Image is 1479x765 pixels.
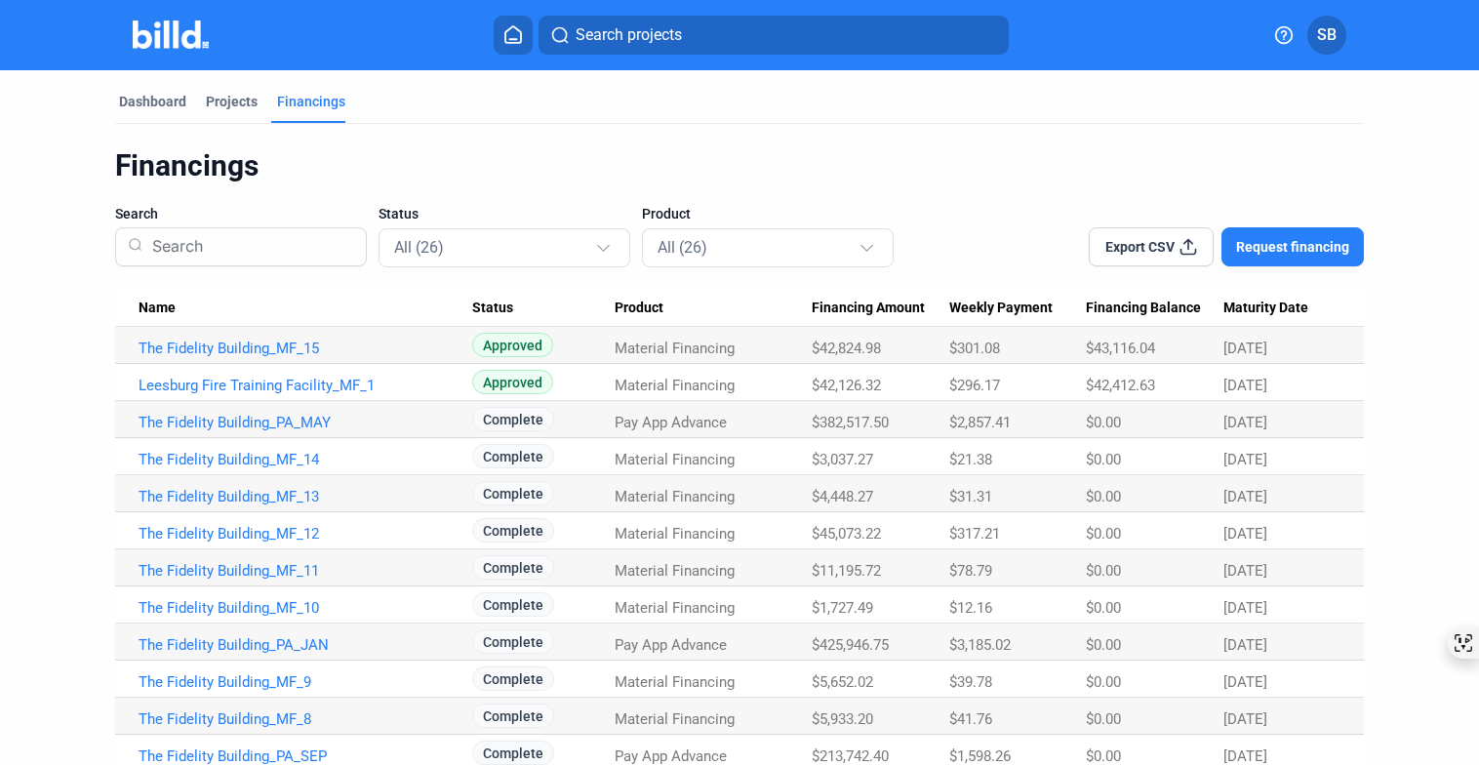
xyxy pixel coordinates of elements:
span: [DATE] [1223,710,1267,728]
span: [DATE] [1223,340,1267,357]
span: Material Financing [615,710,735,728]
span: $12.16 [949,599,992,617]
span: [DATE] [1223,747,1267,765]
span: Material Financing [615,377,735,394]
span: [DATE] [1223,525,1267,543]
span: $45,073.22 [812,525,881,543]
a: The Fidelity Building_MF_12 [139,525,472,543]
div: Financings [115,147,1364,184]
span: Pay App Advance [615,636,727,654]
span: [DATE] [1223,636,1267,654]
span: $301.08 [949,340,1000,357]
span: $0.00 [1086,673,1121,691]
span: Complete [472,704,554,728]
span: $42,412.63 [1086,377,1155,394]
span: Pay App Advance [615,414,727,431]
span: Material Financing [615,340,735,357]
span: Status [379,204,419,223]
div: Financing Amount [812,300,949,317]
a: The Fidelity Building_PA_SEP [139,747,472,765]
span: $3,185.02 [949,636,1011,654]
button: Search projects [539,16,1009,55]
a: The Fidelity Building_MF_14 [139,451,472,468]
span: Name [139,300,176,317]
span: Search [115,204,158,223]
span: $41.76 [949,710,992,728]
span: Export CSV [1105,237,1175,257]
span: Complete [472,518,554,543]
span: $1,598.26 [949,747,1011,765]
span: [DATE] [1223,673,1267,691]
span: $382,517.50 [812,414,889,431]
span: $213,742.40 [812,747,889,765]
span: Pay App Advance [615,747,727,765]
span: Search projects [576,23,682,47]
span: [DATE] [1223,488,1267,505]
span: Material Financing [615,599,735,617]
img: Billd Company Logo [133,20,210,49]
span: Complete [472,592,554,617]
a: The Fidelity Building_MF_8 [139,710,472,728]
span: Weekly Payment [949,300,1053,317]
button: SB [1307,16,1346,55]
span: $0.00 [1086,636,1121,654]
span: Material Financing [615,562,735,580]
span: $39.78 [949,673,992,691]
span: Product [642,204,691,223]
span: $1,727.49 [812,599,873,617]
div: Name [139,300,472,317]
span: $11,195.72 [812,562,881,580]
span: $2,857.41 [949,414,1011,431]
span: $0.00 [1086,488,1121,505]
button: Export CSV [1089,227,1214,266]
div: Financing Balance [1086,300,1223,317]
a: Leesburg Fire Training Facility_MF_1 [139,377,472,394]
a: The Fidelity Building_MF_9 [139,673,472,691]
span: $0.00 [1086,599,1121,617]
span: Material Financing [615,673,735,691]
div: Product [615,300,812,317]
span: $0.00 [1086,562,1121,580]
span: [DATE] [1223,562,1267,580]
span: $317.21 [949,525,1000,543]
span: $5,933.20 [812,710,873,728]
div: Status [472,300,615,317]
div: Dashboard [119,92,186,111]
span: $425,946.75 [812,636,889,654]
span: Complete [472,555,554,580]
span: $0.00 [1086,710,1121,728]
span: Financing Amount [812,300,925,317]
div: Weekly Payment [949,300,1086,317]
span: [DATE] [1223,377,1267,394]
button: Request financing [1221,227,1364,266]
span: Status [472,300,513,317]
span: Complete [472,741,554,765]
span: $4,448.27 [812,488,873,505]
a: The Fidelity Building_PA_JAN [139,636,472,654]
mat-select-trigger: All (26) [658,238,707,257]
span: [DATE] [1223,451,1267,468]
span: [DATE] [1223,414,1267,431]
div: Projects [206,92,258,111]
span: $31.31 [949,488,992,505]
span: Product [615,300,663,317]
span: Complete [472,407,554,431]
span: Approved [472,333,553,357]
span: Request financing [1236,237,1349,257]
span: $0.00 [1086,525,1121,543]
span: Complete [472,629,554,654]
span: Complete [472,481,554,505]
span: Complete [472,444,554,468]
span: $42,126.32 [812,377,881,394]
span: Approved [472,370,553,394]
span: $42,824.98 [812,340,881,357]
span: Financing Balance [1086,300,1201,317]
div: Maturity Date [1223,300,1340,317]
span: $43,116.04 [1086,340,1155,357]
span: Complete [472,666,554,691]
span: $0.00 [1086,451,1121,468]
span: $5,652.02 [812,673,873,691]
span: $0.00 [1086,414,1121,431]
a: The Fidelity Building_MF_13 [139,488,472,505]
span: $0.00 [1086,747,1121,765]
